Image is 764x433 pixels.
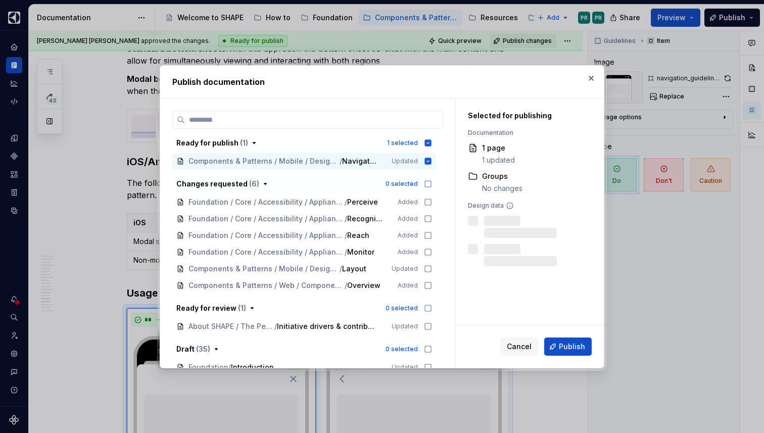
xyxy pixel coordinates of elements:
[387,139,418,147] div: 1 selected
[468,202,587,210] div: Design data
[176,179,259,189] div: Changes requested
[500,338,538,356] button: Cancel
[398,215,418,223] span: Added
[386,180,418,188] div: 0 selected
[172,176,436,192] button: Changes requested (6)0 selected
[347,197,378,207] span: Perceive
[398,231,418,239] span: Added
[172,341,436,357] button: Draft (35)0 selected
[277,321,377,331] span: Initiative drivers & contributors
[238,304,246,312] span: ( 1 )
[392,322,418,330] span: Updated
[172,300,436,316] button: Ready for review (1)0 selected
[392,157,418,165] span: Updated
[347,230,369,240] span: Reach
[342,264,366,274] span: Layout
[347,280,380,291] span: Overview
[342,156,377,166] span: Navigation
[345,197,347,207] span: /
[196,345,210,353] span: ( 35 )
[188,197,345,207] span: Foundation / Core / Accessibility / Appliance Accessibility
[482,171,522,181] div: Groups
[386,304,418,312] div: 0 selected
[176,303,246,313] div: Ready for review
[347,214,384,224] span: Recognize
[274,321,277,331] span: /
[228,362,231,372] span: /
[188,247,345,257] span: Foundation / Core / Accessibility / Appliance Accessibility
[340,156,342,166] span: /
[398,248,418,256] span: Added
[507,342,532,352] span: Cancel
[188,321,274,331] span: About SHAPE / The People
[172,135,436,151] button: Ready for publish (1)1 selected
[482,183,522,194] div: No changes
[544,338,592,356] button: Publish
[188,362,228,372] span: Foundation
[340,264,342,274] span: /
[392,363,418,371] span: Updated
[188,264,340,274] span: Components & Patterns / Mobile / Design Patterns
[559,342,585,352] span: Publish
[398,198,418,206] span: Added
[345,214,347,224] span: /
[482,155,515,165] div: 1 updated
[176,138,248,148] div: Ready for publish
[176,344,210,354] div: Draft
[172,76,592,88] h2: Publish documentation
[188,280,345,291] span: Components & Patterns / Web / Components / Calendar / CalendarMenu
[231,362,274,372] span: Introduction
[188,230,345,240] span: Foundation / Core / Accessibility / Appliance Accessibility
[345,280,347,291] span: /
[482,143,515,153] div: 1 page
[188,214,345,224] span: Foundation / Core / Accessibility / Appliance Accessibility
[398,281,418,290] span: Added
[468,129,587,137] div: Documentation
[468,111,587,121] div: Selected for publishing
[345,247,347,257] span: /
[386,345,418,353] div: 0 selected
[249,179,259,188] span: ( 6 )
[345,230,347,240] span: /
[347,247,374,257] span: Monitor
[188,156,340,166] span: Components & Patterns / Mobile / Design Patterns
[392,265,418,273] span: Updated
[240,138,248,147] span: ( 1 )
